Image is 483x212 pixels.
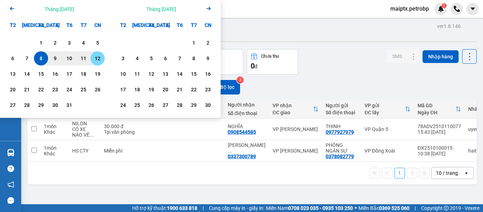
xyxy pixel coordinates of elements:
[146,6,176,13] div: Tháng [DATE]
[204,4,213,14] button: Next month.
[269,100,322,119] th: Toggle SortBy
[68,7,85,14] span: Nhận:
[62,51,76,65] div: Choose Thứ Sáu, tháng 10 10 2025. It's available.
[173,82,187,97] div: Choose Thứ Sáu, tháng 11 21 2025. It's available.
[201,51,215,65] div: Choose Chủ Nhật, tháng 11 9 2025. It's available.
[437,22,461,30] div: ver 1.8.146
[48,18,62,32] div: T5
[72,126,97,138] div: CÓ XE NÀO VỀ XE ĐÓ
[7,181,14,188] span: notification
[116,18,130,32] div: T2
[273,148,319,154] div: VP [PERSON_NAME]
[76,51,91,65] div: Choose Thứ Bảy, tháng 10 11 2025. It's available.
[201,36,215,50] div: Choose Chủ Nhật, tháng 11 2 2025. It's available.
[261,54,279,59] div: Chưa thu
[91,67,105,81] div: Choose Chủ Nhật, tháng 10 19 2025. It's available.
[89,132,94,138] span: ...
[173,98,187,112] div: Choose Thứ Sáu, tháng 11 28 2025. It's available.
[201,18,215,32] div: CN
[72,148,97,154] div: HS CTY
[7,197,14,204] span: message
[189,39,199,47] div: 1
[62,98,76,112] div: Choose Thứ Sáu, tháng 10 31 2025. It's available.
[158,98,173,112] div: Choose Thứ Năm, tháng 11 27 2025. It's available.
[132,204,197,212] span: Hỗ trợ kỹ thuật:
[22,85,32,94] div: 21
[359,204,409,212] span: Miền Bắc
[203,80,240,94] button: Bộ lọc
[6,6,63,23] div: VP [PERSON_NAME]
[62,36,76,50] div: Choose Thứ Sáu, tháng 10 3 2025. It's available.
[158,82,173,97] div: Choose Thứ Năm, tháng 11 20 2025. It's available.
[62,18,76,32] div: T6
[175,54,185,63] div: 7
[386,50,408,63] button: SMS
[72,121,97,126] div: NILON
[91,51,105,65] div: Choose Chủ Nhật, tháng 10 12 2025. It's available.
[203,39,213,47] div: 2
[144,18,158,32] div: T4
[34,51,48,65] div: Selected start date. Thứ Tư, tháng 10 8 2025. It's available.
[20,98,34,112] div: Choose Thứ Ba, tháng 10 28 2025. It's available.
[365,126,411,132] div: VP Quận 5
[158,18,173,32] div: T5
[187,98,201,112] div: Choose Thứ Bảy, tháng 11 29 2025. It's available.
[50,70,60,78] div: 16
[175,70,185,78] div: 14
[418,145,461,151] div: ĐX2510100015
[116,51,130,65] div: Choose Thứ Hai, tháng 11 3 2025. It's available.
[470,6,476,12] span: caret-down
[365,103,405,108] div: VP gửi
[273,103,313,108] div: VP nhận
[326,154,354,159] div: 0378082779
[104,124,136,129] div: 30.000 đ
[118,85,128,94] div: 17
[189,54,199,63] div: 8
[22,54,32,63] div: 7
[203,204,204,212] span: |
[8,70,18,78] div: 13
[34,18,48,32] div: T4
[355,207,357,210] span: ⚪️
[209,204,264,212] span: Cung cấp máy in - giấy in:
[161,54,170,63] div: 6
[93,54,103,63] div: 12
[228,124,266,129] div: NGHĨA
[6,67,20,81] div: Choose Thứ Hai, tháng 10 13 2025. It's available.
[7,165,14,172] span: question-circle
[326,124,357,129] div: THINH
[36,70,46,78] div: 15
[203,54,213,63] div: 9
[228,129,256,135] div: 0908544585
[201,67,215,81] div: Choose Chủ Nhật, tháng 11 16 2025. It's available.
[464,170,469,176] svg: open
[6,51,20,65] div: Choose Thứ Hai, tháng 10 6 2025. It's available.
[36,101,46,109] div: 29
[228,142,266,154] div: hoàng văn khánh
[361,100,414,119] th: Toggle SortBy
[6,23,63,31] div: nv Mai
[93,39,103,47] div: 5
[132,101,142,109] div: 25
[6,7,17,14] span: Gửi:
[22,101,32,109] div: 28
[237,76,244,84] sup: 3
[64,39,74,47] div: 3
[255,64,257,69] span: đ
[34,36,48,50] div: Choose Thứ Tư, tháng 10 1 2025. It's available.
[288,205,353,211] strong: 0708 023 035 - 0935 103 250
[189,85,199,94] div: 22
[48,51,62,65] div: Choose Thứ Năm, tháng 10 9 2025. It's available.
[228,154,256,159] div: 0337300789
[91,82,105,97] div: Choose Chủ Nhật, tháng 10 26 2025. It's available.
[104,148,136,154] div: Miễn phí
[132,85,142,94] div: 18
[418,124,461,129] div: 78ADV2510110077
[189,70,199,78] div: 15
[22,70,32,78] div: 14
[68,6,124,23] div: VP Đồng Xoài
[130,51,144,65] div: Choose Thứ Ba, tháng 11 4 2025. It's available.
[44,129,65,135] div: Khác
[201,82,215,97] div: Choose Chủ Nhật, tháng 11 23 2025. It's available.
[8,54,18,63] div: 6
